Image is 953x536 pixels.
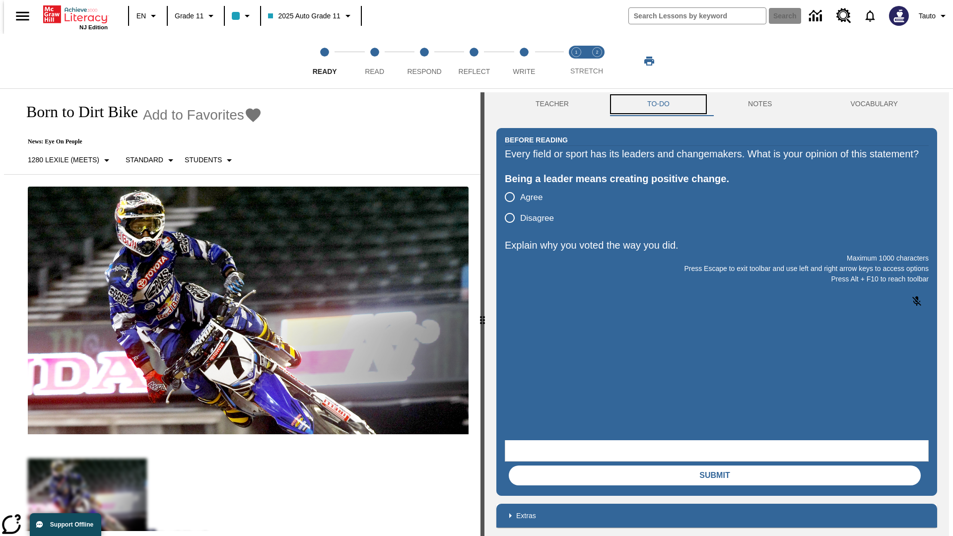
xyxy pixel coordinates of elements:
[496,92,608,116] button: Teacher
[185,155,222,165] p: Students
[513,67,535,75] span: Write
[480,92,484,536] div: Press Enter or Spacebar and then press right and left arrow keys to move the slider
[520,191,543,204] span: Agree
[919,11,936,21] span: Tauto
[126,155,163,165] p: Standard
[505,274,929,284] p: Press Alt + F10 to reach toolbar
[629,8,766,24] input: search field
[445,34,503,88] button: Reflect step 4 of 5
[171,7,221,25] button: Grade: Grade 11, Select a grade
[495,34,553,88] button: Write step 5 of 5
[505,146,929,162] div: Every field or sport has its leaders and changemakers. What is your opinion of this statement?
[562,34,591,88] button: Stretch Read step 1 of 2
[143,106,262,124] button: Add to Favorites - Born to Dirt Bike
[50,521,93,528] span: Support Offline
[24,151,117,169] button: Select Lexile, 1280 Lexile (Meets)
[175,11,204,21] span: Grade 11
[608,92,709,116] button: TO-DO
[857,3,883,29] a: Notifications
[181,151,239,169] button: Select Student
[345,34,403,88] button: Read step 2 of 5
[803,2,830,30] a: Data Center
[296,34,353,88] button: Ready step 1 of 5
[30,513,101,536] button: Support Offline
[268,11,340,21] span: 2025 Auto Grade 11
[264,7,357,25] button: Class: 2025 Auto Grade 11, Select your class
[496,92,937,116] div: Instructional Panel Tabs
[132,7,164,25] button: Language: EN, Select a language
[520,212,554,225] span: Disagree
[43,3,108,30] div: Home
[570,67,603,75] span: STRETCH
[396,34,453,88] button: Respond step 3 of 5
[28,155,99,165] p: 1280 Lexile (Meets)
[811,92,937,116] button: VOCABULARY
[575,50,577,55] text: 1
[228,7,257,25] button: Class color is light blue. Change class color
[136,11,146,21] span: EN
[709,92,811,116] button: NOTES
[915,7,953,25] button: Profile/Settings
[830,2,857,29] a: Resource Center, Will open in new tab
[79,24,108,30] span: NJ Edition
[484,92,949,536] div: activity
[883,3,915,29] button: Select a new avatar
[889,6,909,26] img: Avatar
[633,52,665,70] button: Print
[505,134,568,145] h2: Before Reading
[4,8,145,17] body: Explain why you voted the way you did. Maximum 1000 characters Press Alt + F10 to reach toolbar P...
[407,67,441,75] span: Respond
[459,67,490,75] span: Reflect
[313,67,337,75] span: Ready
[905,289,929,313] button: Click to activate and allow voice recognition
[4,92,480,531] div: reading
[16,138,262,145] p: News: Eye On People
[505,171,929,187] div: Being a leader means creating positive change.
[505,237,929,253] p: Explain why you voted the way you did.
[596,50,598,55] text: 2
[16,103,138,121] h1: Born to Dirt Bike
[505,187,562,228] div: poll
[143,107,244,123] span: Add to Favorites
[122,151,181,169] button: Scaffolds, Standard
[509,466,921,485] button: Submit
[583,34,612,88] button: Stretch Respond step 2 of 2
[505,264,929,274] p: Press Escape to exit toolbar and use left and right arrow keys to access options
[28,187,469,435] img: Motocross racer James Stewart flies through the air on his dirt bike.
[496,504,937,528] div: Extras
[365,67,384,75] span: Read
[516,511,536,521] p: Extras
[8,1,37,31] button: Open side menu
[505,253,929,264] p: Maximum 1000 characters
